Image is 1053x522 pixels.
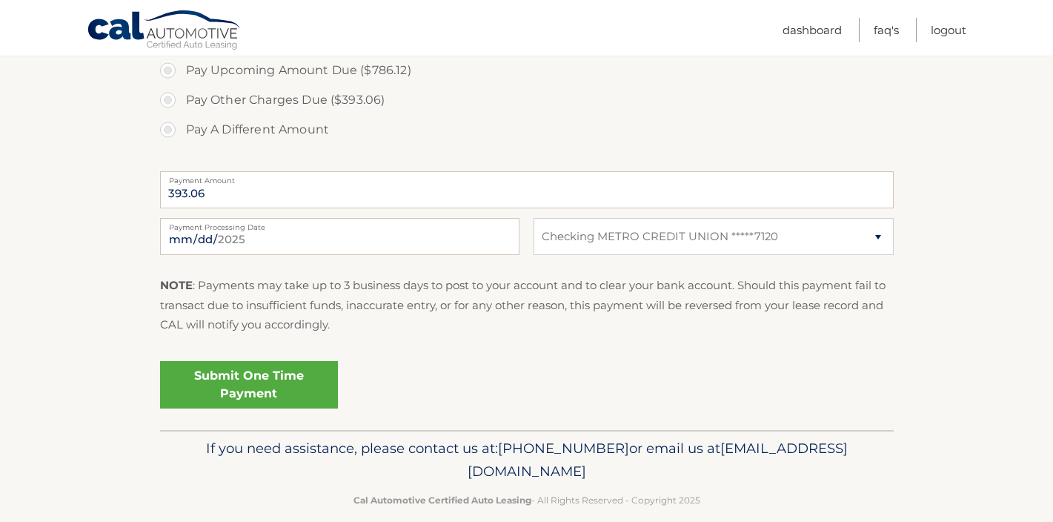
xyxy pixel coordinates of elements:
[874,18,899,42] a: FAQ's
[160,56,894,85] label: Pay Upcoming Amount Due ($786.12)
[160,115,894,145] label: Pay A Different Amount
[160,276,894,334] p: : Payments may take up to 3 business days to post to your account and to clear your bank account....
[160,218,519,230] label: Payment Processing Date
[498,440,629,457] span: [PHONE_NUMBER]
[931,18,966,42] a: Logout
[160,171,894,208] input: Payment Amount
[170,437,884,484] p: If you need assistance, please contact us at: or email us at
[783,18,842,42] a: Dashboard
[170,492,884,508] p: - All Rights Reserved - Copyright 2025
[87,10,242,53] a: Cal Automotive
[353,495,531,506] strong: Cal Automotive Certified Auto Leasing
[160,85,894,115] label: Pay Other Charges Due ($393.06)
[160,278,193,292] strong: NOTE
[160,171,894,183] label: Payment Amount
[160,361,338,409] a: Submit One Time Payment
[160,218,519,255] input: Payment Date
